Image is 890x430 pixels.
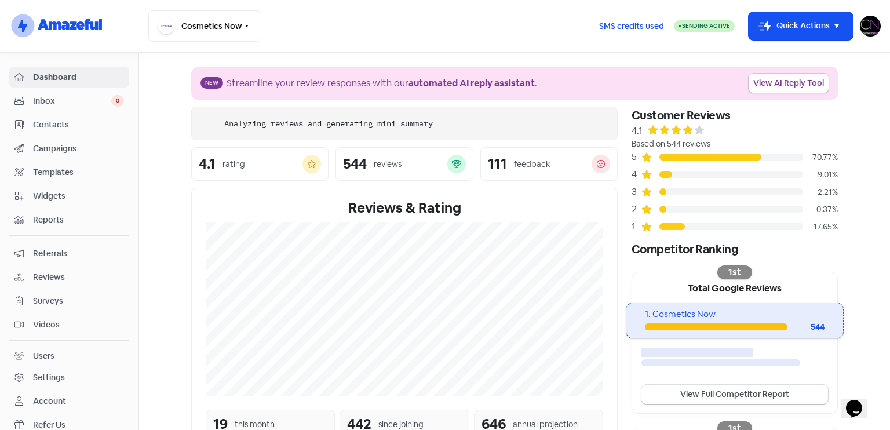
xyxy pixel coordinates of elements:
div: 3 [632,185,641,199]
div: Analyzing reviews and generating mini summary [224,118,433,130]
div: 111 [488,157,507,171]
span: Campaigns [33,143,124,155]
div: 4.1 [199,157,216,171]
a: Contacts [9,114,129,136]
div: 0.37% [803,203,838,216]
a: Settings [9,367,129,388]
div: Users [33,350,54,362]
div: 17.65% [803,221,838,233]
div: 70.77% [803,151,838,163]
img: User [860,16,881,37]
a: Sending Active [674,19,735,33]
div: Based on 544 reviews [632,138,838,150]
a: Reviews [9,267,129,288]
div: Account [33,395,66,407]
a: Widgets [9,185,129,207]
div: Settings [33,371,65,384]
div: Competitor Ranking [632,240,838,258]
a: Surveys [9,290,129,312]
button: Cosmetics Now [148,10,261,42]
div: 5 [632,150,641,164]
div: 1st [717,265,752,279]
span: Reports [33,214,124,226]
div: 1. Cosmetics Now [645,308,824,321]
div: Reviews & Rating [206,198,603,218]
iframe: chat widget [841,384,878,418]
div: 4.1 [632,124,643,138]
span: Widgets [33,190,124,202]
span: Contacts [33,119,124,131]
a: View AI Reply Tool [749,74,829,93]
span: Dashboard [33,71,124,83]
a: 111feedback [480,147,618,181]
a: Reports [9,209,129,231]
span: New [200,77,223,89]
div: 1 [632,220,641,234]
span: Templates [33,166,124,178]
div: 4 [632,167,641,181]
div: feedback [514,158,550,170]
span: Surveys [33,295,124,307]
div: rating [222,158,245,170]
a: Campaigns [9,138,129,159]
a: View Full Competitor Report [641,385,828,404]
span: Reviews [33,271,124,283]
div: 544 [787,321,825,333]
a: Templates [9,162,129,183]
span: Videos [33,319,124,331]
a: SMS credits used [589,19,674,31]
a: Inbox 0 [9,90,129,112]
span: 0 [111,95,124,107]
a: Users [9,345,129,367]
span: Referrals [33,247,124,260]
a: 4.1rating [191,147,329,181]
a: Referrals [9,243,129,264]
a: Videos [9,314,129,336]
a: 544reviews [335,147,473,181]
div: 2.21% [803,186,838,198]
b: automated AI reply assistant [408,77,535,89]
div: Total Google Reviews [632,272,837,303]
div: 2 [632,202,641,216]
span: SMS credits used [599,20,664,32]
a: Dashboard [9,67,129,88]
div: 544 [343,157,367,171]
span: Inbox [33,95,111,107]
a: Account [9,391,129,412]
div: Customer Reviews [632,107,838,124]
div: Streamline your review responses with our . [227,76,537,90]
div: 9.01% [803,169,838,181]
button: Quick Actions [749,12,853,40]
span: Sending Active [682,22,730,30]
div: reviews [374,158,402,170]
